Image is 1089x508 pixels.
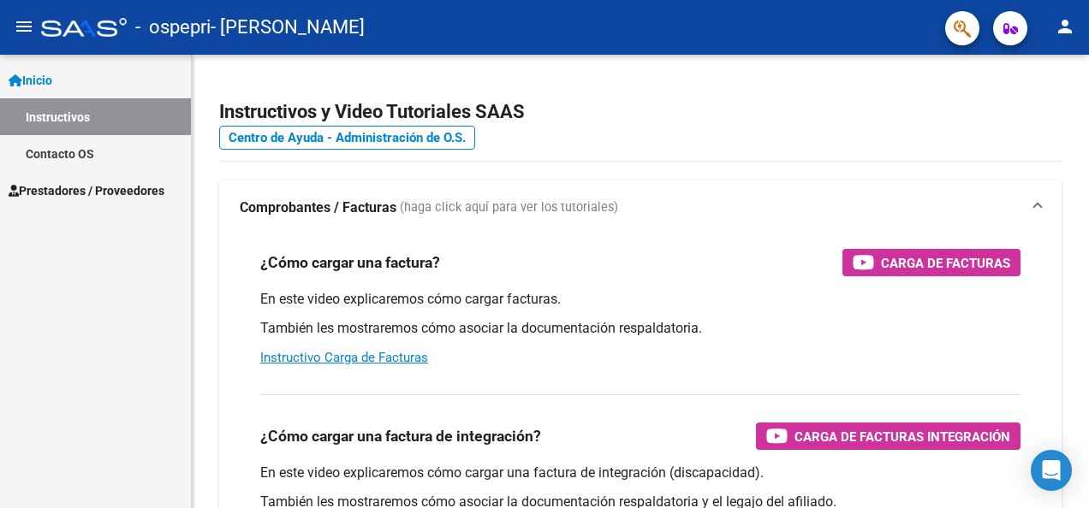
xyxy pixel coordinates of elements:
[14,16,34,37] mat-icon: menu
[260,290,1021,309] p: En este video explicaremos cómo cargar facturas.
[211,9,365,46] span: - [PERSON_NAME]
[260,319,1021,338] p: También les mostraremos cómo asociar la documentación respaldatoria.
[260,350,428,365] a: Instructivo Carga de Facturas
[219,126,475,150] a: Centro de Ayuda - Administración de O.S.
[400,198,618,217] span: (haga click aquí para ver los tutoriales)
[794,426,1010,447] span: Carga de Facturas Integración
[842,249,1021,276] button: Carga de Facturas
[260,424,541,448] h3: ¿Cómo cargar una factura de integración?
[1031,450,1072,491] div: Open Intercom Messenger
[9,181,164,200] span: Prestadores / Proveedores
[219,180,1062,235] mat-expansion-panel-header: Comprobantes / Facturas (haga click aquí para ver los tutoriales)
[240,198,396,217] strong: Comprobantes / Facturas
[9,71,52,90] span: Inicio
[135,9,211,46] span: - ospepri
[881,252,1010,274] span: Carga de Facturas
[219,96,1062,128] h2: Instructivos y Video Tutoriales SAAS
[260,251,440,275] h3: ¿Cómo cargar una factura?
[756,422,1021,450] button: Carga de Facturas Integración
[260,464,1021,482] p: En este video explicaremos cómo cargar una factura de integración (discapacidad).
[1055,16,1075,37] mat-icon: person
